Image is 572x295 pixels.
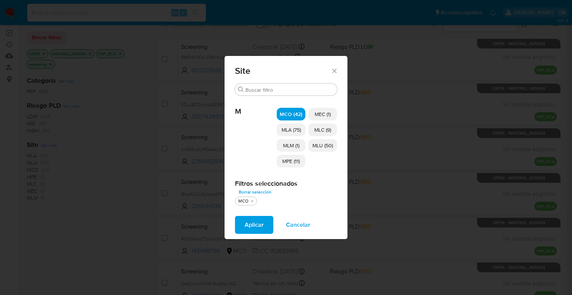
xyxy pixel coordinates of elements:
[235,179,337,188] h2: Filtros seleccionados
[283,142,299,149] span: MLM (1)
[238,87,244,92] button: Buscar
[277,139,305,152] div: MLM (1)
[276,216,320,234] button: Cancelar
[235,66,331,75] span: Site
[308,108,337,120] div: MEC (1)
[308,139,337,152] div: MLU (50)
[314,126,331,134] span: MLC (9)
[235,188,275,197] button: Borrar selección
[280,110,302,118] span: MCO (42)
[277,155,305,167] div: MPE (11)
[277,123,305,136] div: MLA (75)
[235,96,277,116] span: M
[331,67,337,74] button: Cerrar
[245,217,264,233] span: Aplicar
[237,198,250,204] div: MCO
[312,142,333,149] span: MLU (50)
[239,188,271,196] span: Borrar selección
[308,123,337,136] div: MLC (9)
[286,217,310,233] span: Cancelar
[249,198,255,204] button: quitar MCO
[245,87,334,93] input: Buscar filtro
[282,157,300,165] span: MPE (11)
[235,216,273,234] button: Aplicar
[282,126,301,134] span: MLA (75)
[277,108,305,120] div: MCO (42)
[315,110,331,118] span: MEC (1)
